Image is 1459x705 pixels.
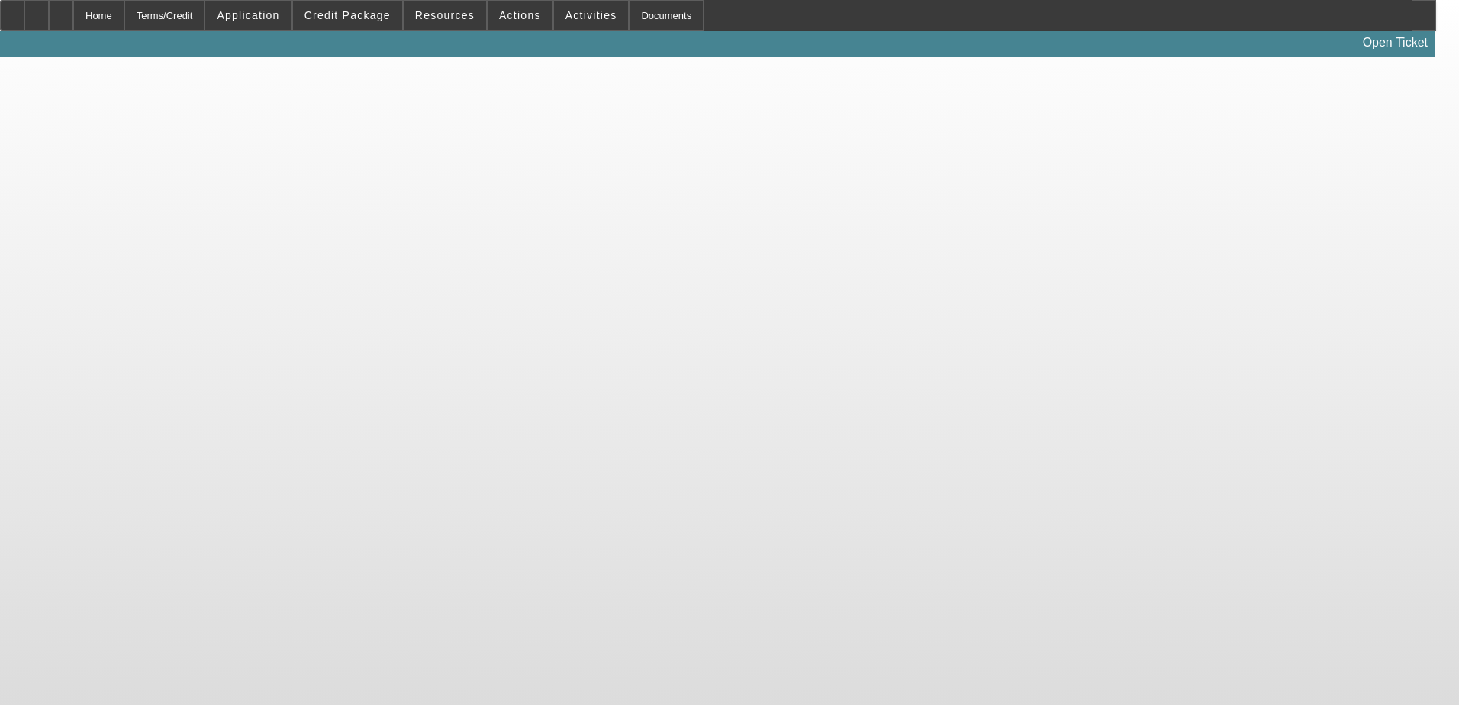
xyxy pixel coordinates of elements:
button: Credit Package [293,1,402,30]
button: Resources [404,1,486,30]
button: Activities [554,1,629,30]
button: Actions [488,1,552,30]
span: Application [217,9,279,21]
a: Open Ticket [1357,30,1434,56]
button: Application [205,1,291,30]
span: Resources [415,9,475,21]
span: Actions [499,9,541,21]
span: Activities [565,9,617,21]
span: Credit Package [304,9,391,21]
